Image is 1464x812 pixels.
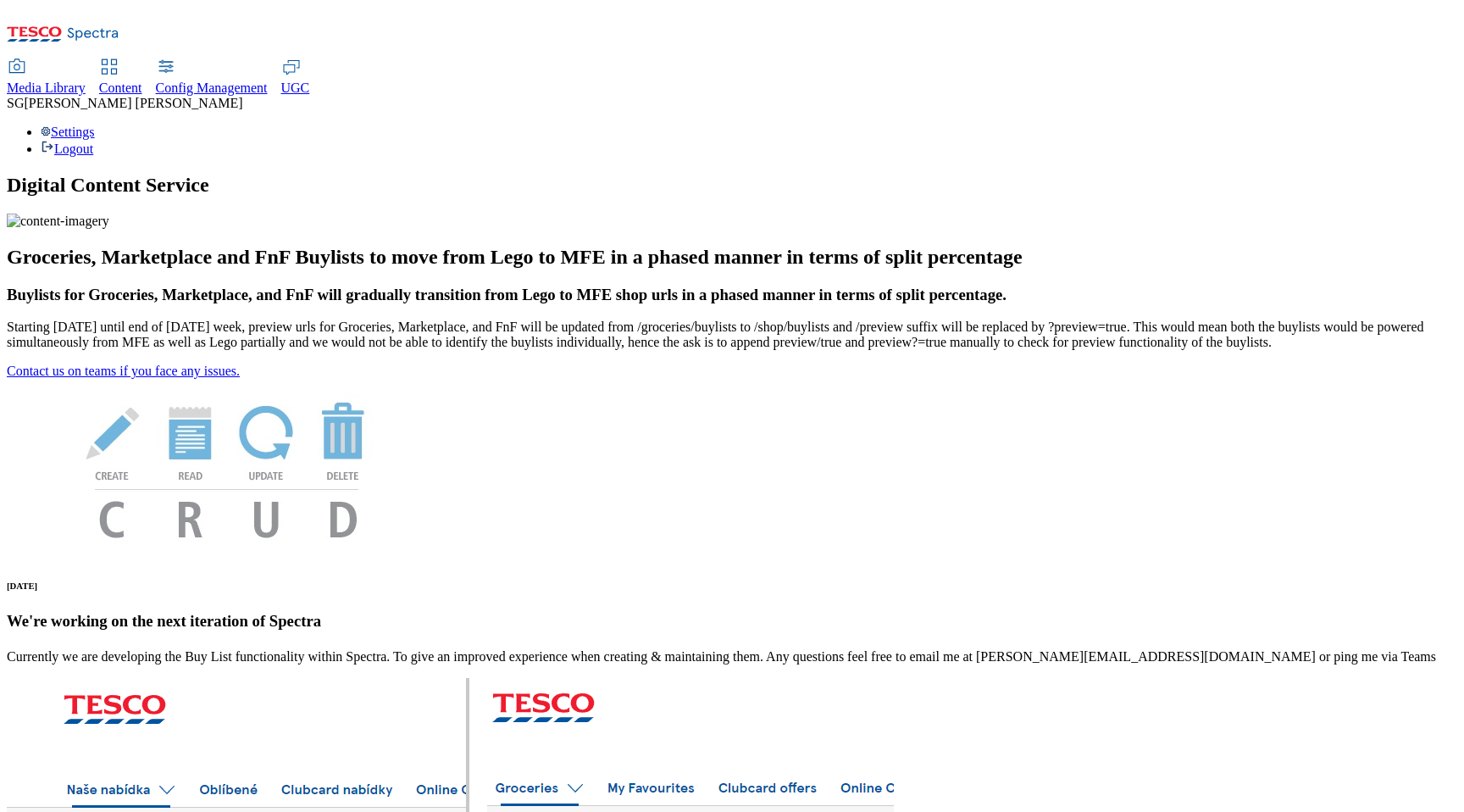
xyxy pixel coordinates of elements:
[7,246,1457,269] h2: Groceries, Marketplace and FnF Buylists to move from Lego to MFE in a phased manner in terms of s...
[41,142,93,156] a: Logout
[281,60,310,96] a: UGC
[7,81,86,95] span: Media Library
[41,125,95,139] a: Settings
[281,81,310,95] span: UGC
[7,60,86,96] a: Media Library
[156,81,268,95] span: Config Management
[7,286,1457,304] h3: Buylists for Groceries, Marketplace, and FnF will gradually transition from Lego to MFE shop urls...
[156,60,268,96] a: Config Management
[7,96,24,110] span: SG
[7,612,1457,631] h3: We're working on the next iteration of Spectra
[7,174,1457,197] h1: Digital Content Service
[7,581,1457,591] h6: [DATE]
[7,214,109,229] img: content-imagery
[7,320,1457,350] p: Starting [DATE] until end of [DATE] week, preview urls for Groceries, Marketplace, and FnF will b...
[99,81,142,95] span: Content
[7,649,1457,665] p: Currently we are developing the Buy List functionality within Spectra. To give an improved experi...
[24,96,242,110] span: [PERSON_NAME] [PERSON_NAME]
[7,379,447,556] img: News Image
[7,364,240,378] a: Contact us on teams if you face any issues.
[99,60,142,96] a: Content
